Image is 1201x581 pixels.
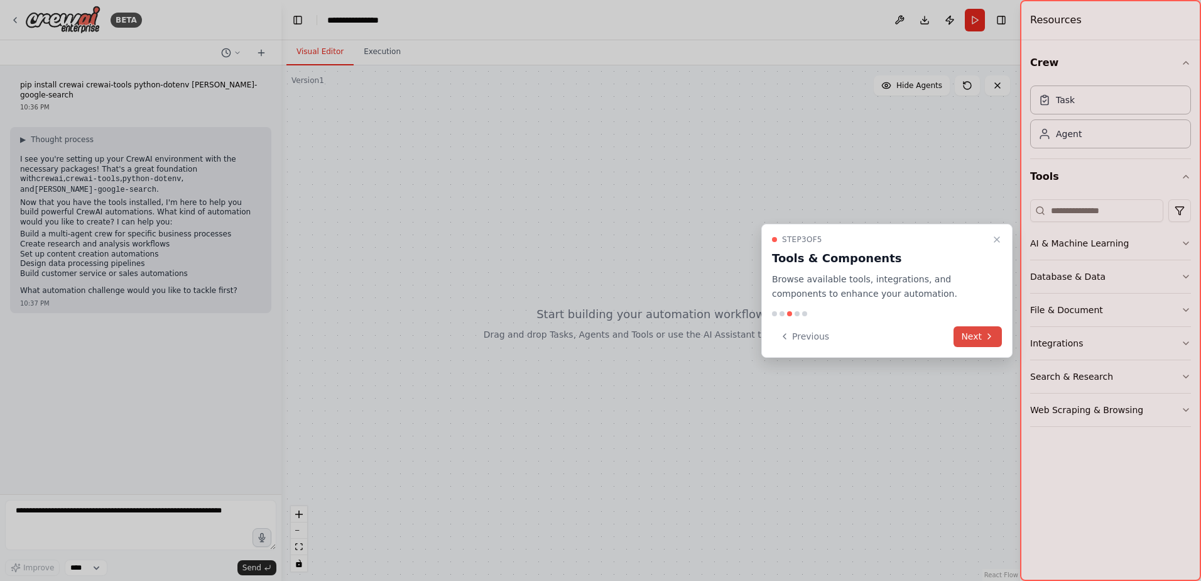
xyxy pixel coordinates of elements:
[989,232,1004,247] button: Close walkthrough
[954,326,1002,347] button: Next
[289,11,307,29] button: Hide left sidebar
[782,235,822,245] span: Step 3 of 5
[772,326,837,347] button: Previous
[772,250,987,267] h3: Tools & Components
[772,272,987,301] p: Browse available tools, integrations, and components to enhance your automation.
